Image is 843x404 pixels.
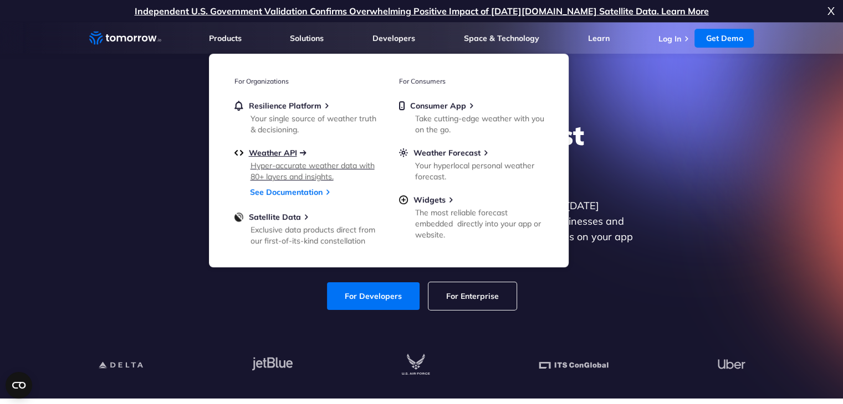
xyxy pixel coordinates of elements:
a: Satellite DataExclusive data products direct from our first-of-its-kind constellation [234,212,379,244]
span: Resilience Platform [249,101,321,111]
img: satellite-data-menu.png [234,212,243,222]
button: Open CMP widget [6,372,32,398]
h3: For Organizations [234,77,379,85]
span: Widgets [413,195,446,205]
img: mobile.svg [399,101,405,111]
img: api.svg [234,148,243,158]
img: plus-circle.svg [399,195,408,205]
a: Products [209,33,242,43]
img: bell.svg [234,101,243,111]
div: The most reliable forecast embedded directly into your app or website. [415,207,544,240]
div: Take cutting-edge weather with you on the go. [415,113,544,135]
a: Space & Technology [464,33,539,43]
img: sun.svg [399,148,408,158]
span: Satellite Data [249,212,301,222]
a: WidgetsThe most reliable forecast embedded directly into your app or website. [399,195,543,238]
div: Your hyperlocal personal weather forecast. [415,160,544,182]
h1: Explore the World’s Best Weather API [208,118,636,185]
a: Consumer AppTake cutting-edge weather with you on the go. [399,101,543,133]
a: Independent U.S. Government Validation Confirms Overwhelming Positive Impact of [DATE][DOMAIN_NAM... [135,6,709,17]
a: See Documentation [250,187,323,197]
a: Home link [89,30,161,46]
a: Log In [658,34,681,44]
span: Consumer App [410,101,466,111]
div: Exclusive data products direct from our first-of-its-kind constellation [251,224,380,246]
span: Weather API [249,148,297,158]
a: For Developers [327,282,420,310]
a: Get Demo [694,29,754,48]
div: Your single source of weather truth & decisioning. [251,113,380,135]
a: Resilience PlatformYour single source of weather truth & decisioning. [234,101,379,133]
a: Solutions [290,33,324,43]
p: Get reliable and precise weather data through our free API. Count on [DATE][DOMAIN_NAME] for quic... [208,198,636,260]
h3: For Consumers [399,77,543,85]
span: Weather Forecast [413,148,481,158]
a: Weather APIHyper-accurate weather data with 80+ layers and insights. [234,148,379,180]
a: Learn [588,33,610,43]
a: Weather ForecastYour hyperlocal personal weather forecast. [399,148,543,180]
a: For Enterprise [428,282,517,310]
a: Developers [372,33,415,43]
div: Hyper-accurate weather data with 80+ layers and insights. [251,160,380,182]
